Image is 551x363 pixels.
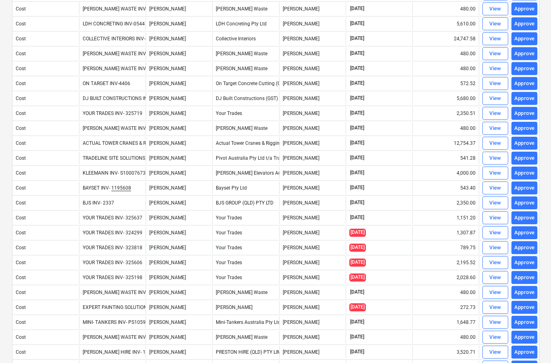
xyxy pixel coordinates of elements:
div: [PERSON_NAME] [279,181,346,194]
span: [DATE] [349,95,365,102]
div: [PERSON_NAME] [279,346,346,359]
button: Approve [511,17,537,30]
div: Cost [16,6,26,12]
div: Your Trades [212,226,279,239]
div: 480.00 [412,286,479,299]
div: Approve [514,303,535,312]
span: [DATE] [349,303,366,311]
div: 480.00 [412,2,479,15]
div: [PERSON_NAME] WASTE INV- 18827 [83,51,163,56]
div: YOUR TRADES INV- 325719 [83,111,142,116]
div: Approve [514,4,535,14]
div: Cost [16,334,26,340]
div: Cost [16,290,26,295]
span: Della Rosa [149,51,186,56]
div: Cost [16,260,26,265]
span: Della Rosa [149,81,186,86]
div: View [489,169,501,178]
div: KLEEMANN INV- S10007673 [83,170,146,176]
div: [PERSON_NAME] [279,152,346,165]
div: Cost [16,230,26,236]
div: [PERSON_NAME] [279,167,346,179]
div: [PERSON_NAME] Waste [212,122,279,135]
div: [PERSON_NAME] [212,301,279,314]
span: [DATE] [349,80,365,87]
div: View [489,109,501,118]
div: YOUR TRADES INV- 325637 [83,215,142,221]
button: View [482,62,508,75]
div: [PERSON_NAME] WASTE INV- 18828 [83,66,163,71]
span: Della Rosa [149,125,186,131]
button: Approve [511,211,537,224]
div: Approve [514,64,535,73]
div: Approve [514,154,535,163]
div: View [489,34,501,44]
div: ON TARGET INV-4406 [83,81,130,86]
div: Your Trades [212,256,279,269]
button: Approve [511,196,537,209]
span: Della Rosa [149,111,186,116]
div: 541.28 [412,152,479,165]
button: View [482,346,508,359]
div: 543.40 [412,181,479,194]
span: [DATE] [349,5,365,12]
button: View [482,137,508,150]
button: View [482,152,508,165]
button: Approve [511,92,537,105]
div: View [489,303,501,312]
div: Approve [514,169,535,178]
button: View [482,92,508,105]
div: On Target Concrete Cutting (GST) [212,77,279,90]
div: Cost [16,245,26,250]
div: [PERSON_NAME] [279,47,346,60]
div: Cost [16,140,26,146]
div: EXPERT PAINTING SOLUTIONS INV- 1014 [83,305,173,310]
button: View [482,256,508,269]
div: LDH CONCRETING INV-0544 [83,21,145,27]
div: [PERSON_NAME] Waste [212,2,279,15]
button: View [482,211,508,224]
div: BJS INV- 2337 [83,200,114,206]
div: Cost [16,36,26,42]
div: [PERSON_NAME] [279,271,346,284]
span: Della Rosa [149,290,186,295]
div: COLLECTIVE INTERIORS INV-6682 [83,36,157,42]
div: Approve [514,79,535,88]
button: View [482,17,508,30]
button: View [482,226,508,239]
div: DJ BUILT CONSTRUCTIONS INV- 783 [83,96,162,101]
div: 572.52 [412,77,479,90]
div: Cost [16,170,26,176]
div: [PERSON_NAME] [279,92,346,105]
div: Approve [514,139,535,148]
div: 1,648.77 [412,316,479,329]
div: Approve [514,288,535,297]
div: 1,151.20 [412,211,479,224]
span: [DATE] [349,20,365,27]
span: Della Rosa [149,230,186,236]
button: Approve [511,62,537,75]
div: Approve [514,198,535,208]
div: ACTUAL TOWER CRANES & RIGGING INV-0044 [83,140,184,146]
div: Cost [16,305,26,310]
div: 480.00 [412,331,479,344]
div: [PERSON_NAME] Waste [212,62,279,75]
div: TRADELINE SITE SOLUTIONS INV- TSS/67910 [83,155,182,161]
div: View [489,243,501,252]
div: Cost [16,125,26,131]
span: Della Rosa [149,349,186,355]
button: View [482,122,508,135]
span: Della Rosa [149,275,186,280]
div: Mini-Tankers Australia Pty Ltd [212,316,279,329]
div: View [489,124,501,133]
iframe: Chat Widget [511,324,551,363]
div: Cost [16,215,26,221]
span: [DATE] [349,110,365,117]
div: Your Trades [212,211,279,224]
button: Approve [511,316,537,329]
span: Della Rosa [149,155,186,161]
div: [PERSON_NAME] WASTE INV- 18748 [83,125,163,131]
span: [DATE] [349,65,365,72]
div: View [489,213,501,223]
div: Approve [514,124,535,133]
